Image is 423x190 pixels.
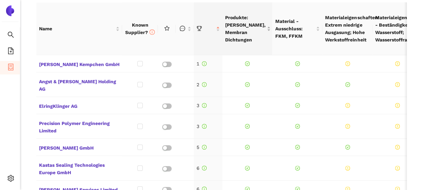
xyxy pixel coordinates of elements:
span: container [7,61,14,75]
span: [PERSON_NAME] Kempchen GmbH [39,59,119,68]
span: Angst & [PERSON_NAME] Holding AG [39,76,119,93]
span: exclamation-circle [345,124,350,129]
span: check-circle [295,145,300,150]
span: check-circle [345,82,350,87]
span: message [180,26,185,31]
span: Name [39,25,114,32]
span: exclamation-circle [395,145,400,150]
span: check-circle [245,145,250,150]
span: star [164,26,170,31]
span: exclamation-circle [395,82,400,87]
span: check-circle [295,82,300,87]
span: Known Supplier? [125,22,155,35]
span: check-circle [295,103,300,108]
span: 3 [197,103,207,108]
span: 6 [197,165,207,171]
span: info-circle [149,29,155,35]
th: this column's title is Name,this column is sortable [36,2,122,55]
span: exclamation-circle [345,103,350,108]
span: file-add [7,45,14,59]
span: exclamation-circle [395,61,400,66]
span: exclamation-circle [395,103,400,108]
span: check-circle [245,166,250,170]
span: setting [7,172,14,186]
span: check-circle [295,61,300,66]
span: Materialeigenschaften: Extrem niedrige Ausgasung; Hohe Werkstoffreinheit [325,14,379,43]
span: Kastas Sealing Technologies Europe GmbH [39,160,119,176]
span: check-circle [295,124,300,129]
span: Produkte: [PERSON_NAME], Membran Dichtungen [225,14,266,43]
span: check-circle [245,82,250,87]
span: check-circle [345,145,350,150]
span: check-circle [245,61,250,66]
span: info-circle [202,166,207,170]
span: check-circle [295,166,300,170]
span: info-circle [202,82,207,87]
span: 5 [197,145,207,150]
span: info-circle [202,103,207,108]
span: search [7,29,14,42]
span: info-circle [202,124,207,129]
span: 2 [197,82,207,87]
span: exclamation-circle [345,166,350,170]
span: 1 [197,61,207,66]
span: trophy [197,26,202,31]
span: exclamation-circle [395,124,400,129]
span: exclamation-circle [395,166,400,170]
span: ElringKlinger AG [39,101,119,110]
span: check-circle [245,124,250,129]
span: check-circle [245,103,250,108]
span: Material - Ausschluss: FKM, FFKM [275,18,315,40]
img: Logo [5,5,15,16]
span: info-circle [202,145,207,150]
th: this column is sortable [176,2,194,55]
span: Precision Polymer Engineering Limited [39,118,119,134]
span: exclamation-circle [345,61,350,66]
span: 3 [197,124,207,129]
span: [PERSON_NAME] GmbH [39,143,119,152]
th: this column's title is Material - Ausschluss: FKM, FFKM,this column is sortable [272,2,322,55]
th: this column's title is Materialeigenschaften: Extrem niedrige Ausgasung; Hohe Werkstoffreinheit,t... [322,2,373,55]
span: info-circle [202,61,207,66]
th: this column's title is Produkte: O-Ringe, Membran Dichtungen,this column is sortable [222,2,273,55]
th: this column's title is Materialeigenschaften - Beständigkeit: Wasserstoff; Wasserstoffradikale,th... [373,2,423,55]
